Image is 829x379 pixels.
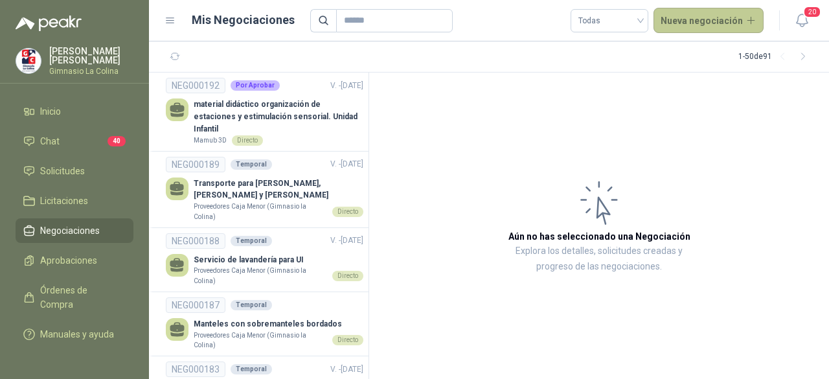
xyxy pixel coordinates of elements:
span: Negociaciones [40,224,100,238]
a: Chat40 [16,129,133,154]
div: NEG000188 [166,233,225,249]
p: Proveedores Caja Menor (Gimnasio la Colina) [194,201,327,222]
h3: Aún no has seleccionado una Negociación [508,229,690,244]
div: Por Aprobar [231,80,280,91]
span: Aprobaciones [40,253,97,268]
span: V. - [DATE] [330,159,363,168]
span: Órdenes de Compra [40,283,121,312]
p: Transporte para [PERSON_NAME], [PERSON_NAME] y [PERSON_NAME] [194,178,363,202]
span: Solicitudes [40,164,85,178]
span: 40 [108,136,126,146]
div: Directo [332,207,363,217]
a: Solicitudes [16,159,133,183]
div: Temporal [231,364,272,374]
button: 20 [790,9,813,32]
a: Aprobaciones [16,248,133,273]
a: Licitaciones [16,189,133,213]
span: Inicio [40,104,61,119]
div: Temporal [231,236,272,246]
a: NEG000187TemporalManteles con sobremanteles bordadosProveedores Caja Menor (Gimnasio la Colina)Di... [166,297,363,350]
span: Chat [40,134,60,148]
div: Directo [332,271,363,281]
div: NEG000189 [166,157,225,172]
div: Temporal [231,300,272,310]
span: 20 [803,6,821,18]
img: Logo peakr [16,16,82,31]
a: NEG000192Por AprobarV. -[DATE] material didáctico organización de estaciones y estimulación senso... [166,78,363,146]
span: V. - [DATE] [330,365,363,374]
div: Directo [232,135,263,146]
div: NEG000192 [166,78,225,93]
div: NEG000187 [166,297,225,313]
div: NEG000183 [166,362,225,377]
p: material didáctico organización de estaciones y estimulación sensorial. Unidad Infantil [194,98,363,135]
p: Proveedores Caja Menor (Gimnasio la Colina) [194,266,327,286]
a: Órdenes de Compra [16,278,133,317]
span: V. - [DATE] [330,81,363,90]
p: Proveedores Caja Menor (Gimnasio la Colina) [194,330,327,350]
a: Manuales y ayuda [16,322,133,347]
span: Licitaciones [40,194,88,208]
span: Todas [578,11,641,30]
p: Servicio de lavandería para UI [194,254,363,266]
div: Directo [332,335,363,345]
p: [PERSON_NAME] [PERSON_NAME] [49,47,133,65]
p: Gimnasio La Colina [49,67,133,75]
a: Negociaciones [16,218,133,243]
p: Manteles con sobremanteles bordados [194,318,363,330]
a: NEG000188TemporalV. -[DATE] Servicio de lavandería para UIProveedores Caja Menor (Gimnasio la Col... [166,233,363,286]
a: NEG000189TemporalV. -[DATE] Transporte para [PERSON_NAME], [PERSON_NAME] y [PERSON_NAME]Proveedor... [166,157,363,222]
button: Nueva negociación [653,8,764,34]
h1: Mis Negociaciones [192,11,295,29]
span: Manuales y ayuda [40,327,114,341]
p: Explora los detalles, solicitudes creadas y progreso de las negociaciones. [499,244,699,275]
a: Inicio [16,99,133,124]
img: Company Logo [16,49,41,73]
div: 1 - 50 de 91 [738,47,813,67]
div: Temporal [231,159,272,170]
p: Mamub 3D [194,135,227,146]
span: V. - [DATE] [330,236,363,245]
